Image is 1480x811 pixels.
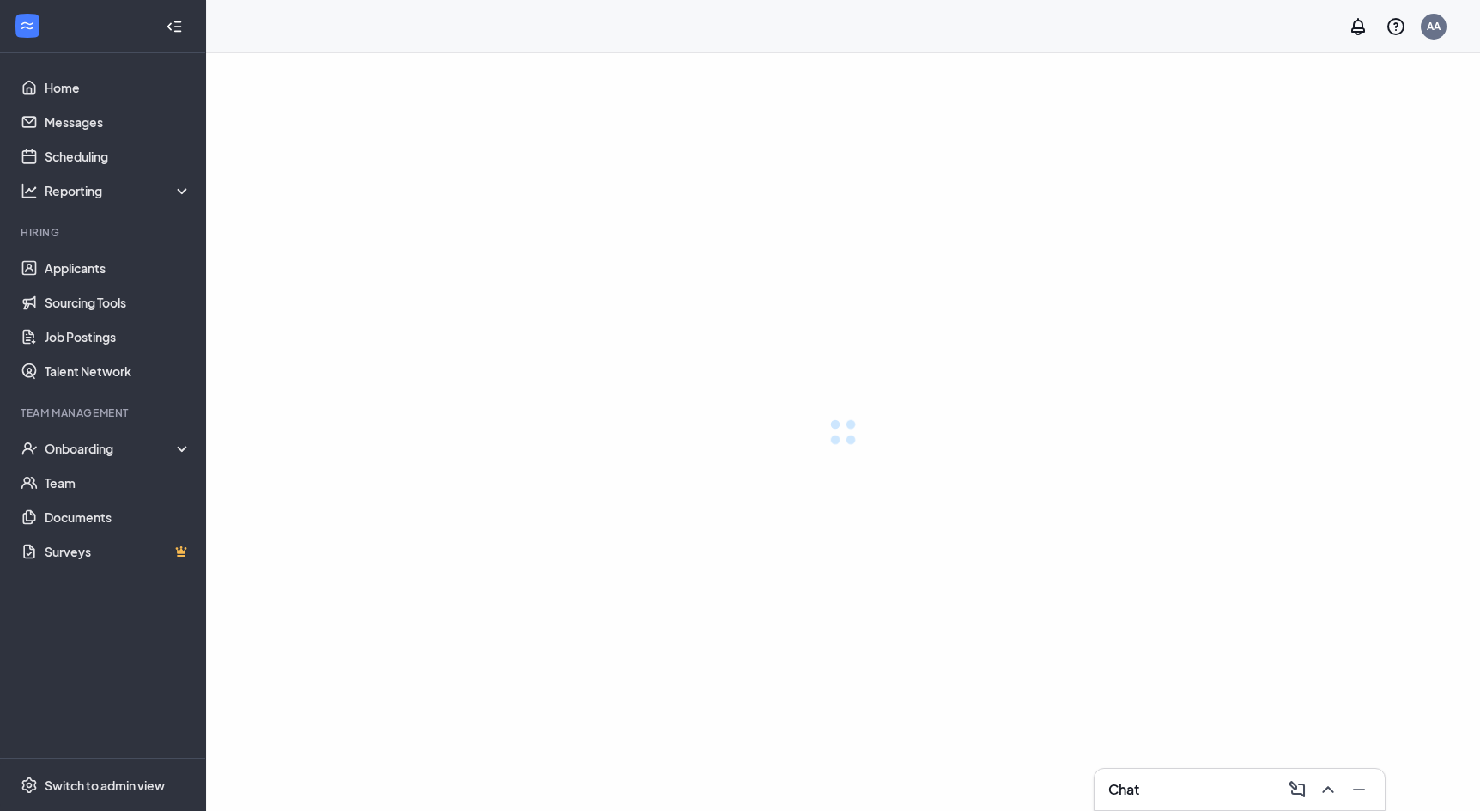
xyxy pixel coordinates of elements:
[45,139,191,174] a: Scheduling
[1349,779,1369,800] svg: Minimize
[21,777,38,794] svg: Settings
[45,777,165,794] div: Switch to admin view
[45,500,191,534] a: Documents
[21,405,188,420] div: Team Management
[45,354,191,388] a: Talent Network
[21,440,38,457] svg: UserCheck
[1344,776,1371,803] button: Minimize
[1108,780,1139,799] h3: Chat
[1427,19,1441,34] div: AA
[1386,16,1406,37] svg: QuestionInfo
[45,466,191,500] a: Team
[1348,16,1368,37] svg: Notifications
[166,18,183,35] svg: Collapse
[1287,779,1307,800] svg: ComposeMessage
[45,285,191,320] a: Sourcing Tools
[19,17,36,34] svg: WorkstreamLogo
[45,182,192,199] div: Reporting
[45,70,191,105] a: Home
[1282,776,1309,803] button: ComposeMessage
[45,534,191,569] a: SurveysCrown
[21,225,188,240] div: Hiring
[1318,779,1338,800] svg: ChevronUp
[45,320,191,354] a: Job Postings
[45,440,192,457] div: Onboarding
[21,182,38,199] svg: Analysis
[45,105,191,139] a: Messages
[1313,776,1340,803] button: ChevronUp
[45,251,191,285] a: Applicants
